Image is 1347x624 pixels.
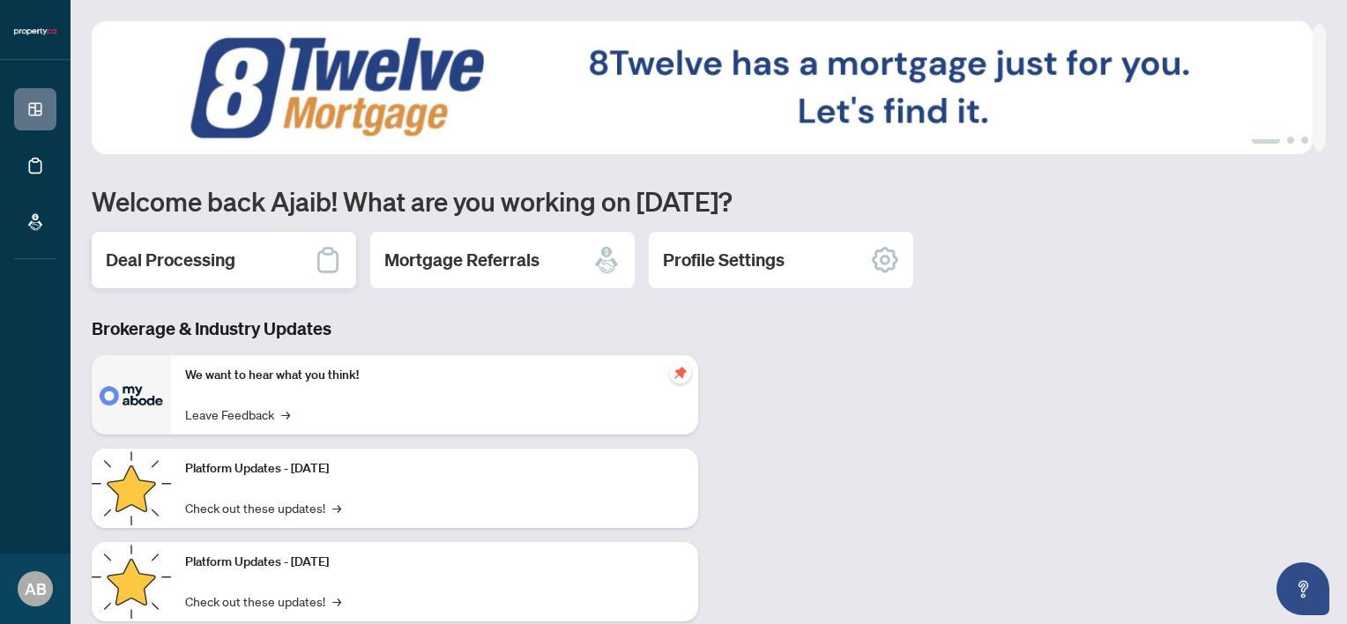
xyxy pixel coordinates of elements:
h2: Profile Settings [663,248,785,272]
a: Leave Feedback→ [185,405,290,424]
h2: Mortgage Referrals [384,248,540,272]
button: 3 [1301,137,1308,144]
span: → [281,405,290,424]
p: Platform Updates - [DATE] [185,459,684,479]
button: Open asap [1276,562,1329,615]
img: Platform Updates - July 21, 2025 [92,449,171,528]
button: 2 [1287,137,1294,144]
button: 1 [1252,137,1280,144]
span: → [332,498,341,517]
a: Check out these updates!→ [185,498,341,517]
h3: Brokerage & Industry Updates [92,316,698,341]
a: Check out these updates!→ [185,591,341,611]
h2: Deal Processing [106,248,235,272]
span: AB [25,576,47,601]
img: Platform Updates - July 8, 2025 [92,542,171,621]
img: We want to hear what you think! [92,355,171,435]
img: Slide 0 [92,21,1313,154]
img: logo [14,26,56,37]
h1: Welcome back Ajaib! What are you working on [DATE]? [92,184,1326,218]
p: Platform Updates - [DATE] [185,553,684,572]
span: → [332,591,341,611]
span: pushpin [670,362,691,383]
p: We want to hear what you think! [185,366,684,385]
